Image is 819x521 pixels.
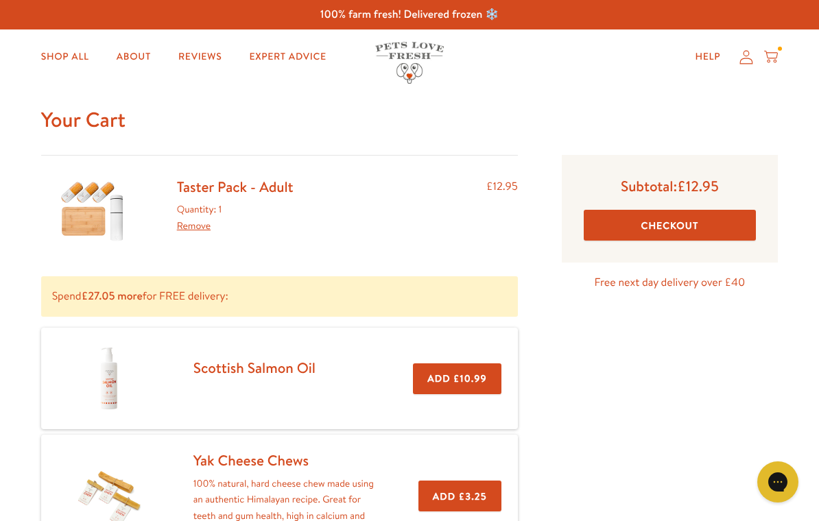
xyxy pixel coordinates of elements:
[584,210,756,241] button: Checkout
[685,43,732,71] a: Help
[167,43,233,71] a: Reviews
[58,178,127,243] img: Taster Pack - Adult
[486,178,518,243] div: £12.95
[41,106,779,133] h1: Your Cart
[750,457,805,507] iframe: Gorgias live chat messenger
[584,177,756,195] p: Subtotal:
[82,289,143,304] b: £27.05 more
[106,43,162,71] a: About
[562,274,778,292] p: Free next day delivery over £40
[375,42,444,84] img: Pets Love Fresh
[193,358,316,378] a: Scottish Salmon Oil
[413,363,501,394] button: Add £10.99
[41,276,518,317] p: Spend for FREE delivery:
[75,344,143,413] img: Scottish Salmon Oil
[177,202,294,234] div: Quantity: 1
[238,43,337,71] a: Expert Advice
[193,450,309,470] a: Yak Cheese Chews
[177,219,211,232] a: Remove
[30,43,100,71] a: Shop All
[177,177,294,197] a: Taster Pack - Adult
[677,176,719,196] span: £12.95
[418,481,501,511] button: Add £3.25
